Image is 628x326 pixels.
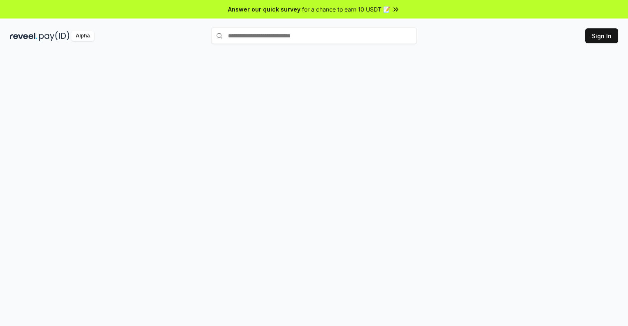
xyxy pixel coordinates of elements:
[228,5,300,14] span: Answer our quick survey
[302,5,390,14] span: for a chance to earn 10 USDT 📝
[39,31,70,41] img: pay_id
[10,31,37,41] img: reveel_dark
[71,31,94,41] div: Alpha
[585,28,618,43] button: Sign In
